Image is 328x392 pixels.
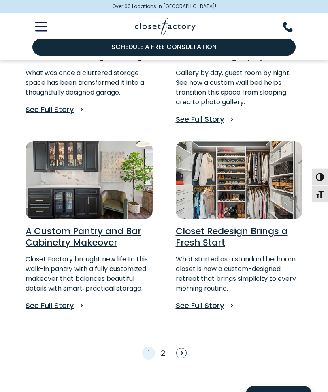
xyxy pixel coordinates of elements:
h3: Custom Cabinets Transform Garage Storage [26,39,153,62]
img: Closet Factory Logo [135,18,196,35]
button: Toggle Mobile Menu [26,22,47,32]
a: Next [174,348,187,358]
h3: Closet Redesign Brings a Fresh Start [176,226,303,248]
img: Custom wet bar cabinetry [26,141,153,220]
img: Organized Closet [176,141,303,220]
p: See Full Story [26,300,153,311]
button: Toggle High Contrast [312,168,328,185]
p: See Full Story [26,104,153,115]
p: What was once a cluttered storage space has been transformed it into a thoughtfully designed garage. [26,68,153,97]
button: Phone Number [283,22,302,32]
a: Schedule a Free Consultation [32,39,296,56]
h3: A Custom Pantry and Bar Cabinetry Makeover [26,226,153,248]
span: 1 [145,347,153,359]
a: 2 [161,347,166,359]
p: Gallery by day, guest room by night. See how a custom wall bed helps transition this space from s... [176,68,303,107]
span: Over 60 Locations in [GEOGRAPHIC_DATA]! [112,3,216,10]
p: See Full Story [176,300,303,311]
p: See Full Story [176,114,303,125]
p: Closet Factory brought new life to this walk-in pantry with a fully customized makeover that bala... [26,254,153,293]
p: What started as a standard bedroom closet is now a custom-designed retreat that brings simplicity... [176,254,303,293]
h3: Creating A Multi-Functional Home Photography Studio [176,39,303,62]
a: Read Success Story for A Custom Pantry and Bar Cabinetry Makeover [26,141,153,312]
a: Read Success Story for Closet Redesign Brings a Fresh Start [176,141,303,312]
button: Toggle Font size [312,185,328,202]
